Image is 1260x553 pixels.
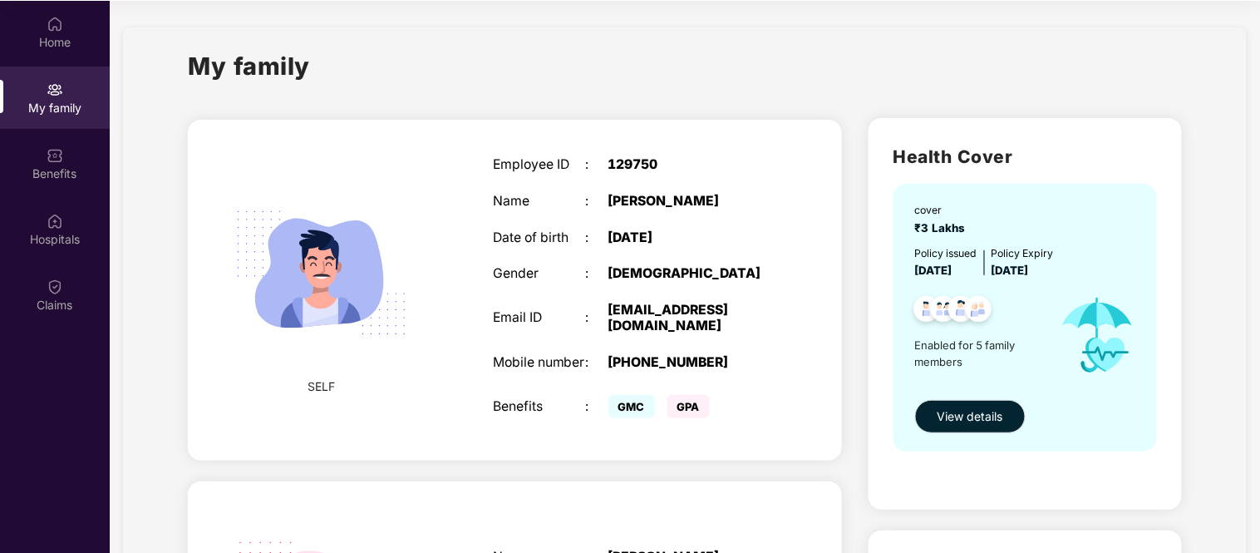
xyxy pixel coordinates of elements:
[585,399,608,415] div: :
[493,266,585,282] div: Gender
[608,157,770,173] div: 129750
[585,157,608,173] div: :
[893,143,1157,170] h2: Health Cover
[585,310,608,326] div: :
[1046,279,1149,392] img: icon
[493,194,585,210] div: Name
[992,245,1054,261] div: Policy Expiry
[308,378,335,396] span: SELF
[47,147,63,164] img: svg+xml;base64,PHN2ZyBpZD0iQmVuZWZpdHMiIHhtbG5zPSJodHRwOi8vd3d3LnczLm9yZy8yMDAwL3N2ZyIgd2lkdGg9Ij...
[493,355,585,371] div: Mobile number
[608,266,770,282] div: [DEMOGRAPHIC_DATA]
[667,395,710,418] span: GPA
[608,230,770,246] div: [DATE]
[608,194,770,210] div: [PERSON_NAME]
[915,221,972,235] span: ₹3 Lakhs
[608,355,770,371] div: [PHONE_NUMBER]
[915,245,977,261] div: Policy issued
[915,264,952,277] span: [DATE]
[585,194,608,210] div: :
[493,310,585,326] div: Email ID
[493,230,585,246] div: Date of birth
[493,399,585,415] div: Benefits
[958,291,999,332] img: svg+xml;base64,PHN2ZyB4bWxucz0iaHR0cDovL3d3dy53My5vcmcvMjAwMC9zdmciIHdpZHRoPSI0OC45NDMiIGhlaWdodD...
[915,337,1046,371] span: Enabled for 5 family members
[941,291,982,332] img: svg+xml;base64,PHN2ZyB4bWxucz0iaHR0cDovL3d3dy53My5vcmcvMjAwMC9zdmciIHdpZHRoPSI0OC45NDMiIGhlaWdodD...
[47,16,63,32] img: svg+xml;base64,PHN2ZyBpZD0iSG9tZSIgeG1sbnM9Imh0dHA6Ly93d3cudzMub3JnLzIwMDAvc3ZnIiB3aWR0aD0iMjAiIG...
[938,407,1003,426] span: View details
[493,157,585,173] div: Employee ID
[608,303,770,333] div: [EMAIL_ADDRESS][DOMAIN_NAME]
[915,400,1026,433] button: View details
[188,47,310,85] h1: My family
[608,395,655,418] span: GMC
[585,355,608,371] div: :
[915,202,972,218] div: cover
[585,230,608,246] div: :
[47,213,63,230] img: svg+xml;base64,PHN2ZyBpZD0iSG9zcGl0YWxzIiB4bWxucz0iaHR0cDovL3d3dy53My5vcmcvMjAwMC9zdmciIHdpZHRoPS...
[47,81,63,98] img: svg+xml;base64,PHN2ZyB3aWR0aD0iMjAiIGhlaWdodD0iMjAiIHZpZXdCb3g9IjAgMCAyMCAyMCIgZmlsbD0ibm9uZSIgeG...
[923,291,964,332] img: svg+xml;base64,PHN2ZyB4bWxucz0iaHR0cDovL3d3dy53My5vcmcvMjAwMC9zdmciIHdpZHRoPSI0OC45MTUiIGhlaWdodD...
[47,279,63,295] img: svg+xml;base64,PHN2ZyBpZD0iQ2xhaW0iIHhtbG5zPSJodHRwOi8vd3d3LnczLm9yZy8yMDAwL3N2ZyIgd2lkdGg9IjIwIi...
[216,168,426,378] img: svg+xml;base64,PHN2ZyB4bWxucz0iaHR0cDovL3d3dy53My5vcmcvMjAwMC9zdmciIHdpZHRoPSIyMjQiIGhlaWdodD0iMT...
[585,266,608,282] div: :
[907,291,947,332] img: svg+xml;base64,PHN2ZyB4bWxucz0iaHR0cDovL3d3dy53My5vcmcvMjAwMC9zdmciIHdpZHRoPSI0OC45NDMiIGhlaWdodD...
[992,264,1029,277] span: [DATE]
